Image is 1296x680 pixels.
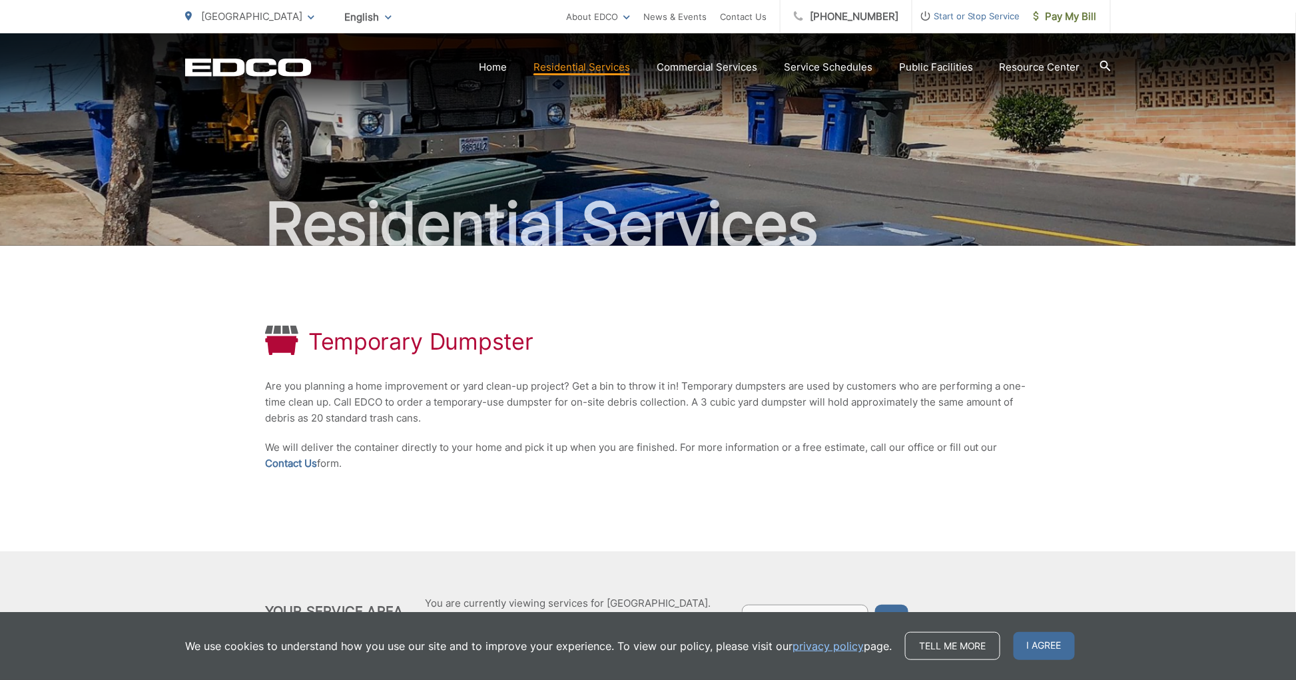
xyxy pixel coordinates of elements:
a: Home [479,59,507,75]
a: Public Facilities [899,59,973,75]
a: News & Events [643,9,707,25]
p: We use cookies to understand how you use our site and to improve your experience. To view our pol... [185,638,892,654]
p: You are currently viewing services for [GEOGRAPHIC_DATA]. Enter a zip code to if you want to swit... [425,595,711,627]
a: privacy policy [793,638,864,654]
a: Tell me more [905,632,1000,660]
button: Go [875,605,908,629]
a: Commercial Services [657,59,757,75]
span: I agree [1014,632,1075,660]
a: Residential Services [533,59,630,75]
h2: Residential Services [185,191,1111,258]
input: Enter zip code [742,605,868,629]
a: Contact Us [265,456,317,472]
a: EDCD logo. Return to the homepage. [185,58,312,77]
h1: Temporary Dumpster [308,328,533,355]
span: English [334,5,402,29]
a: Resource Center [1000,59,1080,75]
a: Service Schedules [784,59,872,75]
a: About EDCO [566,9,630,25]
p: Are you planning a home improvement or yard clean-up project? Get a bin to throw it in! Temporary... [265,378,1031,426]
h2: Your Service Area [265,603,403,619]
span: Pay My Bill [1034,9,1097,25]
a: Contact Us [720,9,767,25]
span: [GEOGRAPHIC_DATA] [201,10,302,23]
p: We will deliver the container directly to your home and pick it up when you are finished. For mor... [265,440,1031,472]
